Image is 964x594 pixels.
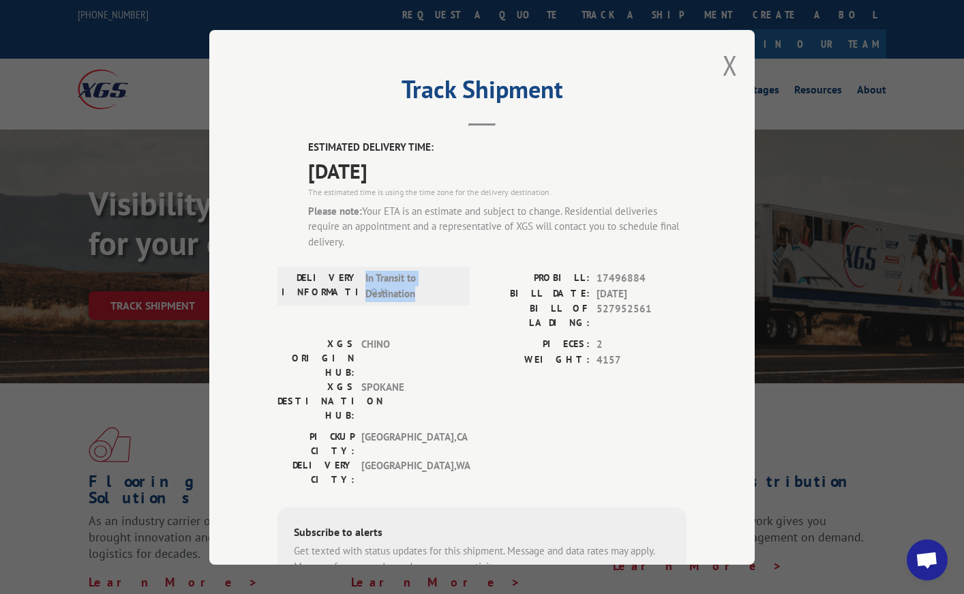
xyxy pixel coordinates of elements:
label: BILL OF LADING: [482,301,590,330]
label: XGS ORIGIN HUB: [277,337,355,380]
div: Open chat [907,539,948,580]
label: DELIVERY CITY: [277,458,355,487]
label: PROBILL: [482,271,590,286]
span: [DATE] [597,286,687,301]
span: 2 [597,337,687,353]
label: DELIVERY INFORMATION: [282,271,359,301]
span: [GEOGRAPHIC_DATA] , CA [361,430,453,458]
label: XGS DESTINATION HUB: [277,380,355,423]
button: Close modal [723,47,738,83]
div: The estimated time is using the time zone for the delivery destination. [308,185,687,198]
div: Your ETA is an estimate and subject to change. Residential deliveries require an appointment and ... [308,203,687,250]
label: PICKUP CITY: [277,430,355,458]
label: ESTIMATED DELIVERY TIME: [308,140,687,155]
span: 527952561 [597,301,687,330]
label: PIECES: [482,337,590,353]
span: SPOKANE [361,380,453,423]
span: 17496884 [597,271,687,286]
span: [GEOGRAPHIC_DATA] , WA [361,458,453,487]
span: [DATE] [308,155,687,185]
label: BILL DATE: [482,286,590,301]
div: Subscribe to alerts [294,524,670,544]
span: CHINO [361,337,453,380]
span: 4157 [597,352,687,368]
div: Get texted with status updates for this shipment. Message and data rates may apply. Message frequ... [294,544,670,574]
span: In Transit to Destination [365,271,457,301]
h2: Track Shipment [277,80,687,106]
strong: Please note: [308,204,362,217]
label: WEIGHT: [482,352,590,368]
